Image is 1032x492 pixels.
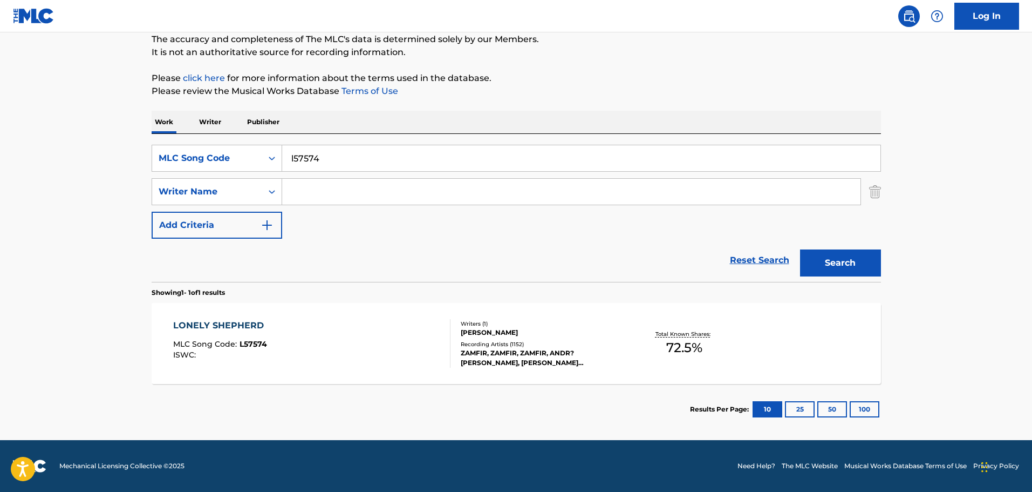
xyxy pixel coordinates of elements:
button: 100 [850,401,879,417]
a: The MLC Website [782,461,838,471]
div: LONELY SHEPHERD [173,319,269,332]
span: L57574 [240,339,267,349]
a: Terms of Use [339,86,398,96]
div: Writers ( 1 ) [461,320,624,328]
a: Reset Search [725,248,795,272]
a: Log In [954,3,1019,30]
div: MLC Song Code [159,152,256,165]
button: Search [800,250,881,277]
a: click here [183,73,225,83]
a: Privacy Policy [973,461,1019,471]
a: Need Help? [737,461,775,471]
a: LONELY SHEPHERDMLC Song Code:L57574ISWC:Writers (1)[PERSON_NAME]Recording Artists (1152)ZAMFIR, Z... [152,303,881,384]
img: search [903,10,915,23]
p: The accuracy and completeness of The MLC's data is determined solely by our Members. [152,33,881,46]
span: MLC Song Code : [173,339,240,349]
img: 9d2ae6d4665cec9f34b9.svg [261,219,274,232]
button: 50 [817,401,847,417]
img: help [931,10,944,23]
div: Help [926,5,948,27]
p: Results Per Page: [690,405,751,414]
button: 25 [785,401,815,417]
iframe: Chat Widget [978,440,1032,492]
p: It is not an authoritative source for recording information. [152,46,881,59]
p: Please review the Musical Works Database [152,85,881,98]
div: [PERSON_NAME] [461,328,624,338]
img: Delete Criterion [869,178,881,205]
img: MLC Logo [13,8,54,24]
div: ZAMFIR, ZAMFIR, ZAMFIR, ANDR? [PERSON_NAME], [PERSON_NAME] ORCHESTRA, [PERSON_NAME],[PERSON_NAME]... [461,348,624,368]
a: Musical Works Database Terms of Use [844,461,967,471]
div: Recording Artists ( 1152 ) [461,340,624,348]
button: Add Criteria [152,212,282,239]
span: ISWC : [173,350,199,360]
a: Public Search [898,5,920,27]
button: 10 [753,401,782,417]
p: Showing 1 - 1 of 1 results [152,288,225,298]
p: Total Known Shares: [655,330,713,338]
p: Please for more information about the terms used in the database. [152,72,881,85]
p: Work [152,111,176,133]
div: Drag [981,451,988,483]
form: Search Form [152,145,881,282]
img: logo [13,460,46,473]
p: Publisher [244,111,283,133]
span: 72.5 % [666,338,702,358]
p: Writer [196,111,224,133]
span: Mechanical Licensing Collective © 2025 [59,461,184,471]
div: Writer Name [159,185,256,198]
